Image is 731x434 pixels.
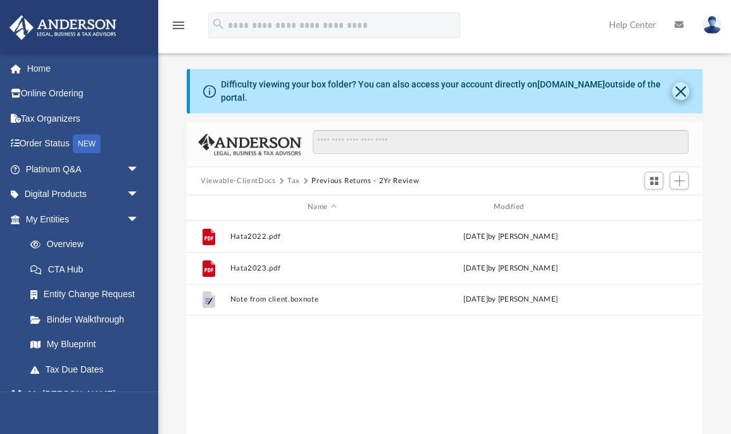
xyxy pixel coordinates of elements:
span: arrow_drop_down [127,382,152,408]
button: Tax [287,176,300,187]
div: [DATE] by [PERSON_NAME] [419,294,603,305]
div: Name [230,201,413,213]
img: Anderson Advisors Platinum Portal [6,15,120,40]
i: search [211,17,225,31]
a: Home [9,56,158,81]
button: Viewable-ClientDocs [201,176,275,187]
a: menu [171,24,186,33]
div: [DATE] by [PERSON_NAME] [419,262,603,274]
a: Entity Change Request [18,282,158,307]
div: id [608,201,697,213]
div: id [192,201,224,213]
button: Switch to Grid View [644,172,663,189]
a: Order StatusNEW [9,131,158,157]
button: Note from client.boxnote [230,295,414,303]
a: CTA Hub [18,257,158,282]
div: [DATE] by [PERSON_NAME] [419,231,603,242]
a: Tax Due Dates [18,357,158,382]
button: Previous Returns - 2Yr Review [311,176,419,187]
div: NEW [73,134,101,153]
span: arrow_drop_down [127,156,152,182]
a: [DOMAIN_NAME] [537,79,604,89]
i: menu [171,18,186,33]
span: arrow_drop_down [127,182,152,208]
button: Hata2022.pdf [230,233,414,241]
img: User Pic [703,16,722,34]
a: My Blueprint [18,332,152,357]
input: Search files and folders [313,130,689,154]
a: My [PERSON_NAME] Teamarrow_drop_down [9,382,152,423]
button: Hata2023.pdf [230,264,414,272]
a: Platinum Q&Aarrow_drop_down [9,156,158,182]
button: Close [672,82,689,100]
a: My Entitiesarrow_drop_down [9,207,158,232]
a: Digital Productsarrow_drop_down [9,182,158,207]
div: Modified [419,201,603,213]
button: Add [670,172,689,189]
a: Online Ordering [9,81,158,106]
a: Binder Walkthrough [18,307,158,332]
a: Overview [18,232,158,257]
span: arrow_drop_down [127,207,152,233]
div: Difficulty viewing your box folder? You can also access your account directly on outside of the p... [220,78,672,105]
a: Tax Organizers [9,106,158,131]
